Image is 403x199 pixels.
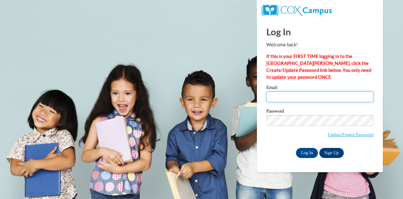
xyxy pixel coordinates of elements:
[266,54,371,80] strong: If this is your FIRST TIME logging in to the [GEOGRAPHIC_DATA][PERSON_NAME], click the Create/Upd...
[262,5,332,16] img: COX Campus
[296,148,318,158] input: Log In
[266,85,373,91] label: Email
[262,7,332,13] a: COX Campus
[328,132,373,137] a: Update/Forgot Password
[319,148,344,158] a: Sign Up
[266,25,373,38] h1: Log In
[266,109,373,115] label: Password
[266,41,373,48] p: Welcome back!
